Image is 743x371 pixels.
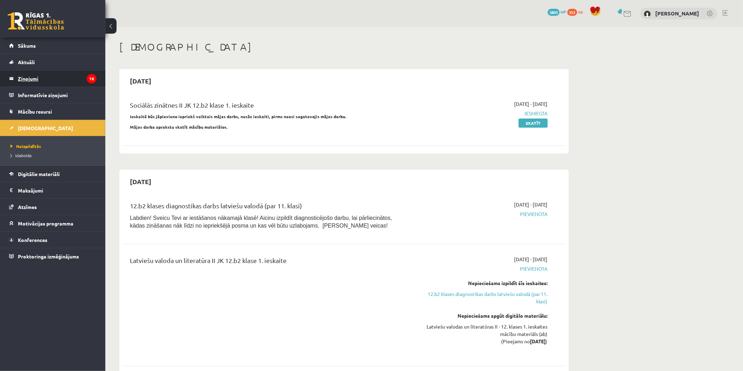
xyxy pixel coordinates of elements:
[415,312,548,319] div: Nepieciešams apgūt digitālo materiālu:
[519,119,548,128] a: Skatīt
[514,256,548,263] span: [DATE] - [DATE]
[130,124,228,130] strong: Mājas darba aprakstu skatīt mācību materiālos.
[9,232,97,248] a: Konferences
[18,220,73,227] span: Motivācijas programma
[548,9,560,16] span: 3805
[8,12,64,30] a: Rīgas 1. Tālmācības vidusskola
[18,171,60,177] span: Digitālie materiāli
[415,323,548,345] div: Latviešu valodas un literatūras II - 12. klases 1. ieskaites mācību materiāls (ab) (Pieejams no )
[18,70,97,87] legend: Ziņojumi
[9,87,97,103] a: Informatīvie ziņojumi
[18,108,52,115] span: Mācību resursi
[514,100,548,108] span: [DATE] - [DATE]
[548,9,566,14] a: 3805 mP
[9,120,97,136] a: [DEMOGRAPHIC_DATA]
[530,338,546,344] strong: [DATE]
[514,201,548,208] span: [DATE] - [DATE]
[561,9,566,14] span: mP
[130,201,405,214] div: 12.b2 klases diagnostikas darbs latviešu valodā (par 11. klasi)
[123,73,158,89] h2: [DATE]
[130,114,347,119] strong: Ieskaitē būs jāpievieno iepriekš veiktais mājas darbs, nesāc ieskaiti, pirms neesi sagatavojis mā...
[123,173,158,190] h2: [DATE]
[415,290,548,305] a: 12.b2 klases diagnostikas darbs latviešu valodā (par 11. klasi)
[9,215,97,231] a: Motivācijas programma
[18,204,37,210] span: Atzīmes
[18,182,97,198] legend: Maksājumi
[130,256,405,269] div: Latviešu valoda un literatūra II JK 12.b2 klase 1. ieskaite
[87,74,97,83] i: 10
[18,237,47,243] span: Konferences
[9,54,97,70] a: Aktuāli
[18,59,35,65] span: Aktuāli
[578,9,583,14] span: xp
[11,143,98,149] a: Neizpildītās
[130,215,392,229] span: Labdien! Sveicu Tevi ar iestāšanos nākamajā klasē! Aicinu izpildīt diagnosticējošo darbu, lai pār...
[415,265,548,272] span: Pievienota
[415,110,548,117] span: Iesniegta
[18,253,79,259] span: Proktoringa izmēģinājums
[18,42,36,49] span: Sākums
[567,9,577,16] span: 353
[18,125,73,131] span: [DEMOGRAPHIC_DATA]
[119,41,569,53] h1: [DEMOGRAPHIC_DATA]
[9,70,97,87] a: Ziņojumi10
[9,248,97,264] a: Proktoringa izmēģinājums
[567,9,586,14] a: 353 xp
[11,153,32,158] span: Izlabotās
[11,143,41,149] span: Neizpildītās
[656,10,699,17] a: [PERSON_NAME]
[644,11,651,18] img: Sigurds Kozlovskis
[9,166,97,182] a: Digitālie materiāli
[9,103,97,120] a: Mācību resursi
[9,182,97,198] a: Maksājumi
[18,87,97,103] legend: Informatīvie ziņojumi
[11,152,98,158] a: Izlabotās
[130,100,405,113] div: Sociālās zinātnes II JK 12.b2 klase 1. ieskaite
[415,210,548,218] span: Pievienota
[9,199,97,215] a: Atzīmes
[9,38,97,54] a: Sākums
[415,279,548,287] div: Nepieciešams izpildīt šīs ieskaites:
